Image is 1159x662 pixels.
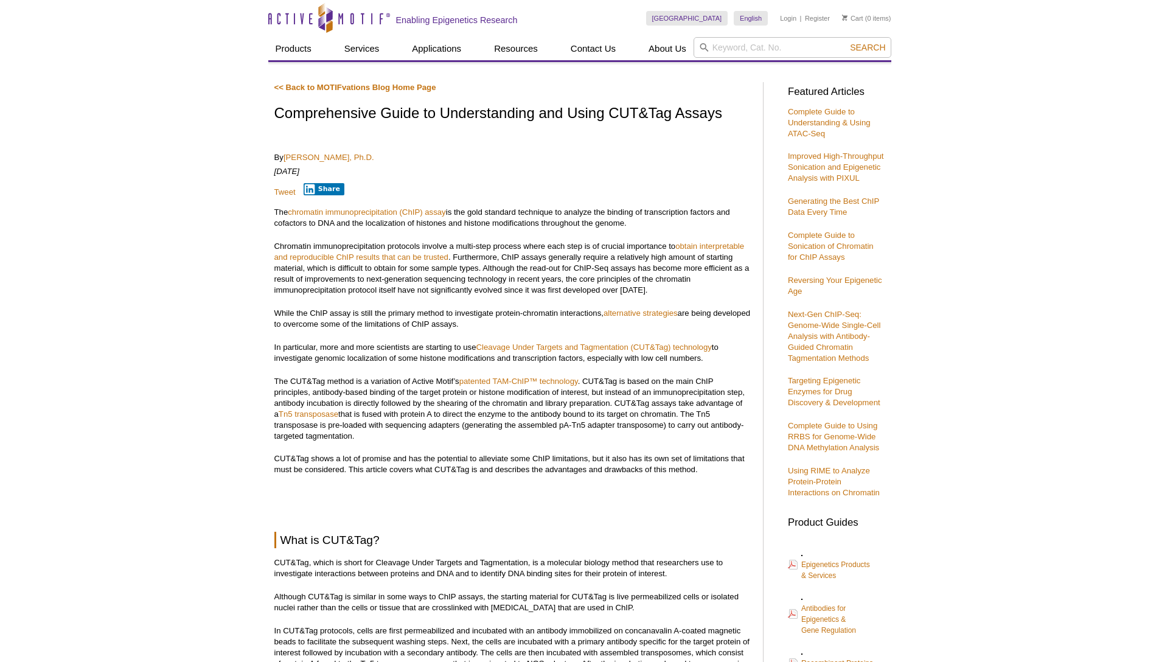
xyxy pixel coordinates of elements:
li: (0 items) [842,11,891,26]
a: alternative strategies [604,308,678,318]
h3: Featured Articles [788,87,885,97]
a: Login [780,14,796,23]
li: | [800,11,802,26]
p: In particular, more and more scientists are starting to use to investigate genomic localization o... [274,342,751,364]
img: Epi_brochure_140604_cover_web_70x200 [801,555,802,556]
a: Contact Us [563,37,623,60]
p: CUT&Tag shows a lot of promise and has the potential to alleviate some ChIP limitations, but it a... [274,453,751,475]
a: Next-Gen ChIP-Seq: Genome-Wide Single-Cell Analysis with Antibody-Guided Chromatin Tagmentation M... [788,310,880,363]
img: Rec_prots_140604_cover_web_70x200 [801,653,802,655]
img: Abs_epi_2015_cover_web_70x200 [801,599,802,600]
a: Cleavage Under Targets and Tagmentation (CUT&Tag) technology [476,343,712,352]
h2: Enabling Epigenetics Research [396,15,518,26]
a: Complete Guide to Using RRBS for Genome-Wide DNA Methylation Analysis [788,421,879,452]
a: Register [805,14,830,23]
p: By [274,152,751,163]
em: [DATE] [274,167,300,176]
button: Share [304,183,344,195]
a: Resources [487,37,545,60]
h1: Comprehensive Guide to Understanding and Using CUT&Tag Assays [274,105,751,123]
p: The is the gold standard technique to analyze the binding of transcription factors and cofactors ... [274,207,751,229]
a: Services [337,37,387,60]
span: Antibodies for Epigenetics & Gene Regulation [801,604,856,635]
a: Using RIME to Analyze Protein-Protein Interactions on Chromatin [788,466,880,497]
a: Tn5 transposase [279,409,338,419]
a: Epigenetics Products& Services [788,547,870,582]
a: English [734,11,768,26]
a: About Us [641,37,694,60]
a: Tweet [274,187,296,197]
a: Applications [405,37,468,60]
p: Chromatin immunoprecipitation protocols involve a multi-step process where each step is of crucia... [274,241,751,296]
a: << Back to MOTIFvations Blog Home Page [274,83,436,92]
a: Reversing Your Epigenetic Age [788,276,882,296]
h2: What is CUT&Tag? [274,532,751,548]
p: The CUT&Tag method is a variation of Active Motif’s . CUT&Tag is based on the main ChIP principle... [274,376,751,442]
a: Cart [842,14,863,23]
input: Keyword, Cat. No. [694,37,891,58]
span: Search [850,43,885,52]
span: Epigenetics Products & Services [801,560,870,580]
p: While the ChIP assay is still the primary method to investigate protein-chromatin interactions, a... [274,308,751,330]
h3: Product Guides [788,510,885,528]
a: chromatin immunoprecipitation (ChIP) assay [288,207,445,217]
a: Improved High-Throughput Sonication and Epigenetic Analysis with PIXUL [788,152,884,183]
a: Antibodies forEpigenetics &Gene Regulation [788,591,856,637]
a: [GEOGRAPHIC_DATA] [646,11,728,26]
a: patented TAM-ChIP™ technology [459,377,578,386]
p: Although CUT&Tag is similar in some ways to ChIP assays, the starting material for CUT&Tag is liv... [274,591,751,613]
img: Your Cart [842,15,847,21]
p: CUT&Tag, which is short for Cleavage Under Targets and Tagmentation, is a molecular biology metho... [274,557,751,579]
a: Generating the Best ChIP Data Every Time [788,197,879,217]
a: [PERSON_NAME], Ph.D. [284,153,374,162]
button: Search [846,42,889,53]
a: Targeting Epigenetic Enzymes for Drug Discovery & Development [788,376,880,407]
a: Complete Guide to Sonication of Chromatin for ChIP Assays [788,231,874,262]
a: Products [268,37,319,60]
a: Complete Guide to Understanding & Using ATAC-Seq [788,107,871,138]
